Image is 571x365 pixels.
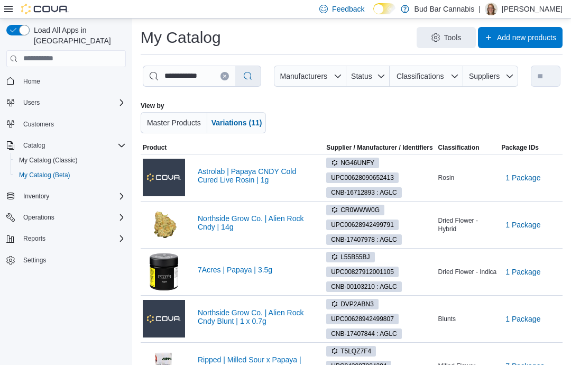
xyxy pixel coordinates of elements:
[331,235,397,244] span: CNB-17407978 : AGLC
[438,143,480,152] span: Classification
[280,72,327,80] span: Manufacturers
[274,66,346,87] button: Manufacturers
[501,167,545,188] button: 1 Package
[23,256,46,264] span: Settings
[23,120,54,129] span: Customers
[207,112,266,133] button: Variations (11)
[30,25,126,46] span: Load All Apps in [GEOGRAPHIC_DATA]
[390,66,463,87] button: Classifications
[331,158,374,168] span: NG46UNFY
[2,95,130,110] button: Users
[326,143,432,152] div: Supplier / Manufacturer / Identifiers
[143,143,167,152] span: Product
[2,252,130,268] button: Settings
[19,139,126,152] span: Catalog
[444,32,462,43] span: Tools
[19,232,126,245] span: Reports
[15,154,126,167] span: My Catalog (Classic)
[331,267,394,277] span: UPC 00827912001105
[331,220,394,230] span: UPC 00628942499791
[19,211,59,224] button: Operations
[2,210,130,225] button: Operations
[436,214,500,235] div: Dried Flower - Hybrid
[19,75,44,88] a: Home
[23,77,40,86] span: Home
[501,261,545,282] button: 1 Package
[19,190,53,203] button: Inventory
[15,169,126,181] span: My Catalog (Beta)
[141,112,207,133] button: Master Products
[143,300,185,337] img: Northside Grow Co. | Alien Rock Cndy Blunt | 1 x 0.7g
[326,187,402,198] span: CNB-16712893 : AGLC
[436,171,500,184] div: Rosin
[331,188,397,197] span: CNB-16712893 : AGLC
[505,314,540,324] span: 1 Package
[397,72,444,80] span: Classifications
[331,314,394,324] span: UPC 00628942499807
[19,96,126,109] span: Users
[23,234,45,243] span: Reports
[326,314,399,324] span: UPC00628942499807
[436,313,500,325] div: Blunts
[19,190,126,203] span: Inventory
[331,252,370,262] span: L55B55BJ
[19,118,58,131] a: Customers
[326,252,374,262] span: L55B55BJ
[469,72,500,80] span: Suppliers
[19,156,78,165] span: My Catalog (Classic)
[143,251,185,293] img: 7Acres | Papaya | 3.5g
[19,139,49,152] button: Catalog
[485,3,498,15] div: Matt S
[198,308,307,325] a: Northside Grow Co. | Alien Rock Cndy Blunt | 1 x 0.7g
[351,72,372,80] span: Status
[11,168,130,182] button: My Catalog (Beta)
[478,27,563,48] button: Add new products
[147,118,201,127] span: Master Products
[331,299,374,309] span: DVP2ABN3
[331,329,397,339] span: CNB-17407844 : AGLC
[501,143,539,152] span: Package IDs
[11,153,130,168] button: My Catalog (Classic)
[23,141,45,150] span: Catalog
[211,118,262,127] span: Variations (11)
[346,66,390,87] button: Status
[331,282,397,291] span: CNB-00103210 : AGLC
[21,4,69,14] img: Cova
[23,98,40,107] span: Users
[2,189,130,204] button: Inventory
[23,192,49,200] span: Inventory
[143,159,185,196] img: Astrolab | Papaya CNDY Cold Cured Live Rosin | 1g
[198,167,307,184] a: Astrolab | Papaya CNDY Cold Cured Live Rosin | 1g
[2,138,130,153] button: Catalog
[15,154,82,167] a: My Catalog (Classic)
[2,231,130,246] button: Reports
[331,173,394,182] span: UPC 00628090652413
[15,169,75,181] a: My Catalog (Beta)
[326,328,402,339] span: CNB-17407844 : AGLC
[220,72,229,80] button: Clear input
[19,253,126,267] span: Settings
[332,4,364,14] span: Feedback
[326,158,379,168] span: NG46UNFY
[6,69,126,296] nav: Complex example
[326,172,399,183] span: UPC00628090652413
[19,171,70,179] span: My Catalog (Beta)
[417,27,476,48] button: Tools
[19,117,126,131] span: Customers
[505,267,540,277] span: 1 Package
[505,172,540,183] span: 1 Package
[19,75,126,88] span: Home
[436,266,500,278] div: Dried Flower - Indica
[501,214,545,235] button: 1 Package
[198,214,307,231] a: Northside Grow Co. | Alien Rock Cndy | 14g
[326,205,384,215] span: CR0WWW0G
[19,254,50,267] a: Settings
[141,27,221,48] h1: My Catalog
[326,281,402,292] span: CNB-00103210 : AGLC
[2,116,130,132] button: Customers
[311,143,432,152] span: Supplier / Manufacturer / Identifiers
[415,3,475,15] p: Bud Bar Cannabis
[331,346,371,356] span: T5LQZ7F4
[478,3,481,15] p: |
